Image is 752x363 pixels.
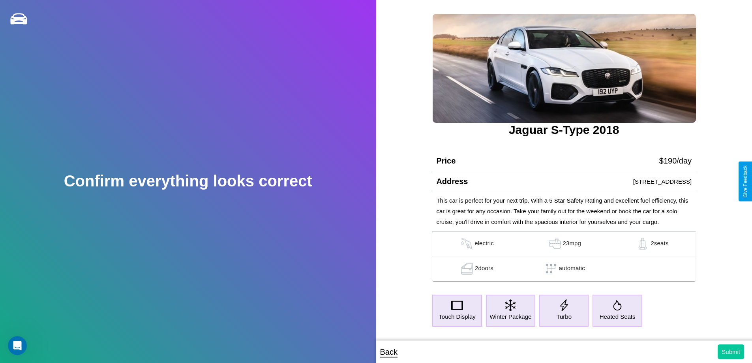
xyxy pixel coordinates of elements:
img: gas [459,238,474,250]
img: gas [547,238,563,250]
img: gas [635,238,651,250]
iframe: Intercom live chat [8,336,27,355]
p: 23 mpg [563,238,581,250]
p: automatic [559,263,585,275]
p: Back [380,345,398,359]
button: Submit [718,344,744,359]
p: Touch Display [439,311,475,322]
p: Turbo [556,311,572,322]
h2: Confirm everything looks correct [64,172,312,190]
div: Give Feedback [743,166,748,197]
h4: Address [436,177,468,186]
p: $ 190 /day [659,154,692,168]
p: [STREET_ADDRESS] [633,176,692,187]
p: Heated Seats [600,311,636,322]
p: electric [474,238,494,250]
p: 2 doors [475,263,493,275]
p: This car is perfect for your next trip. With a 5 Star Safety Rating and excellent fuel efficiency... [436,195,692,227]
table: simple table [432,231,696,281]
img: gas [459,263,475,275]
h4: Price [436,156,456,166]
p: 2 seats [651,238,668,250]
h3: Jaguar S-Type 2018 [432,123,696,137]
p: Winter Package [489,311,531,322]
